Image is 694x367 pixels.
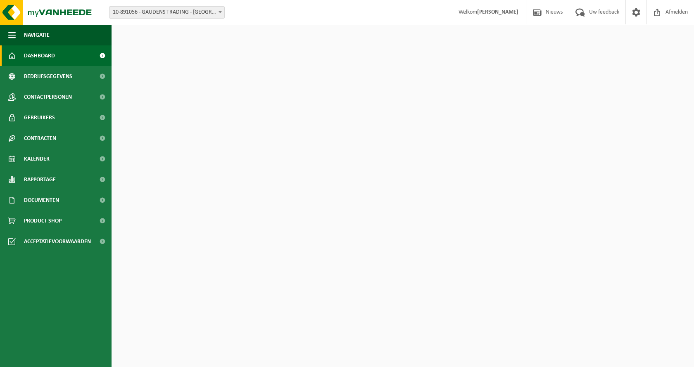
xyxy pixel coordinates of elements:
[24,231,91,252] span: Acceptatievoorwaarden
[24,87,72,107] span: Contactpersonen
[24,45,55,66] span: Dashboard
[24,66,72,87] span: Bedrijfsgegevens
[24,107,55,128] span: Gebruikers
[24,211,62,231] span: Product Shop
[24,25,50,45] span: Navigatie
[24,169,56,190] span: Rapportage
[24,149,50,169] span: Kalender
[477,9,518,15] strong: [PERSON_NAME]
[24,128,56,149] span: Contracten
[24,190,59,211] span: Documenten
[109,7,224,18] span: 10-891056 - GAUDENS TRADING - GELUWE
[109,6,225,19] span: 10-891056 - GAUDENS TRADING - GELUWE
